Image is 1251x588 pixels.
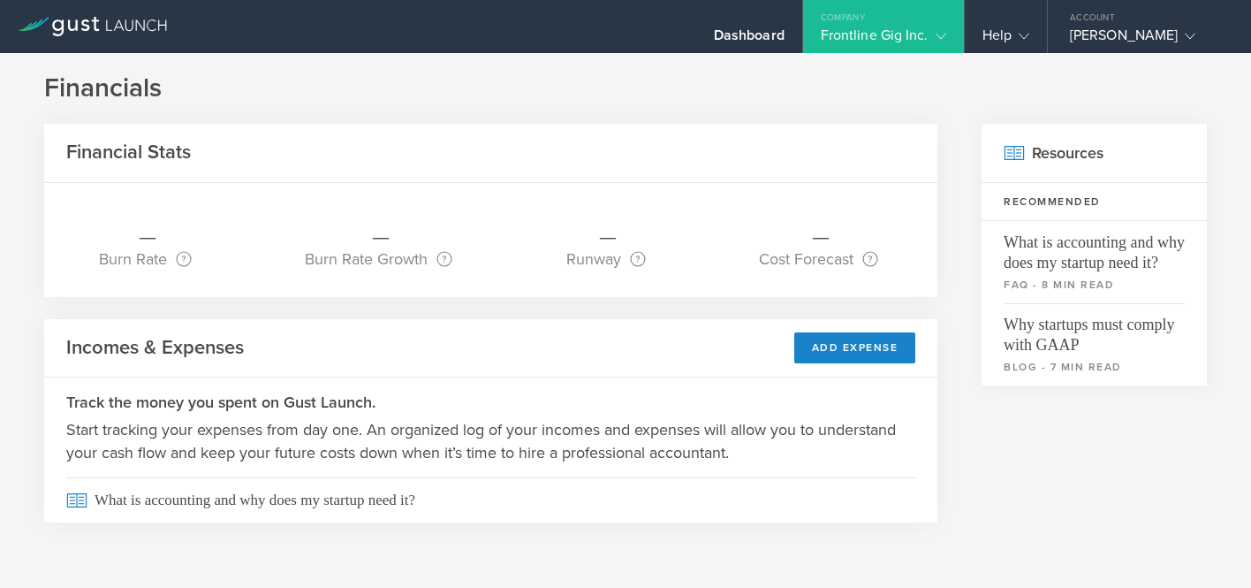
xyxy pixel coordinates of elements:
[982,124,1207,183] h2: Resources
[99,248,192,271] div: Burn Rate
[66,418,915,464] p: Start tracking your expenses from day one. An organized log of your incomes and expenses will all...
[759,248,878,271] div: Cost Forecast
[1004,303,1185,355] span: Why startups must comply with GAAP
[66,391,915,414] h3: Track the money you spent on Gust Launch.
[1070,27,1220,53] div: [PERSON_NAME]
[305,210,457,248] div: _
[99,210,196,248] div: _
[714,27,785,53] div: Dashboard
[1004,359,1185,375] small: blog - 7 min read
[566,248,646,271] div: Runway
[305,248,452,271] div: Burn Rate Growth
[1004,277,1185,293] small: FAQ - 8 min read
[66,140,191,165] h2: Financial Stats
[1004,221,1185,273] span: What is accounting and why does my startup need it?
[982,183,1207,221] h3: Recommended
[821,27,946,53] div: Frontline Gig Inc.
[1163,503,1251,588] div: Chat Widget
[794,332,916,363] button: Add Expense
[982,27,1029,53] div: Help
[982,221,1207,303] a: What is accounting and why does my startup need it?FAQ - 8 min read
[44,477,937,523] a: What is accounting and why does my startup need it?
[44,71,1207,106] h1: Financials
[759,210,883,248] div: _
[1163,503,1251,588] iframe: To enrich screen reader interactions, please activate Accessibility in Grammarly extension settings
[66,335,244,361] h2: Incomes & Expenses
[566,210,650,248] div: _
[982,303,1207,386] a: Why startups must comply with GAAPblog - 7 min read
[66,477,915,523] span: What is accounting and why does my startup need it?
